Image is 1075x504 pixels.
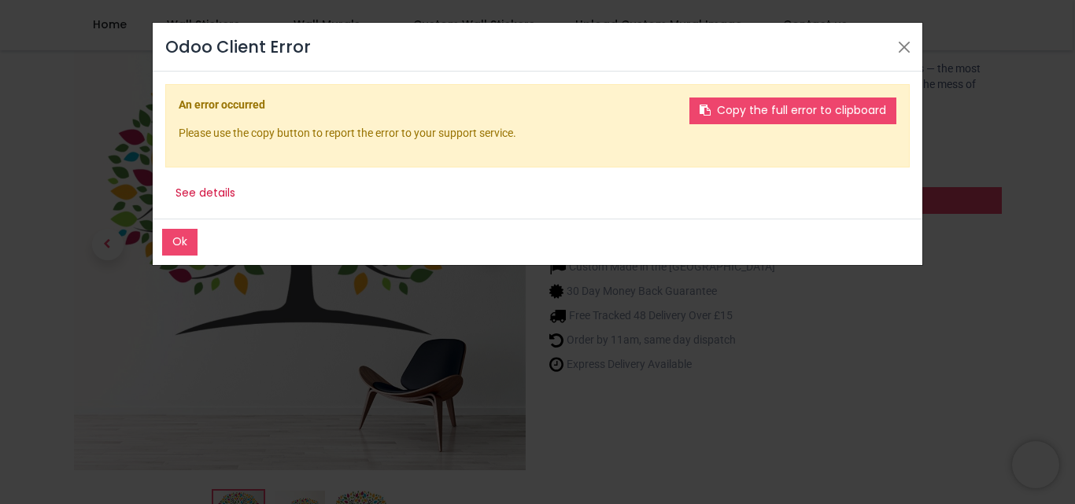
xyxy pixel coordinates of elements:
b: An error occurred [179,98,265,111]
iframe: Brevo live chat [1012,441,1059,488]
h4: Odoo Client Error [165,35,311,58]
button: Ok [162,229,198,256]
button: Close [892,35,916,59]
p: Please use the copy button to report the error to your support service. [179,126,896,142]
button: Copy the full error to clipboard [689,97,896,124]
button: See details [165,180,246,207]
